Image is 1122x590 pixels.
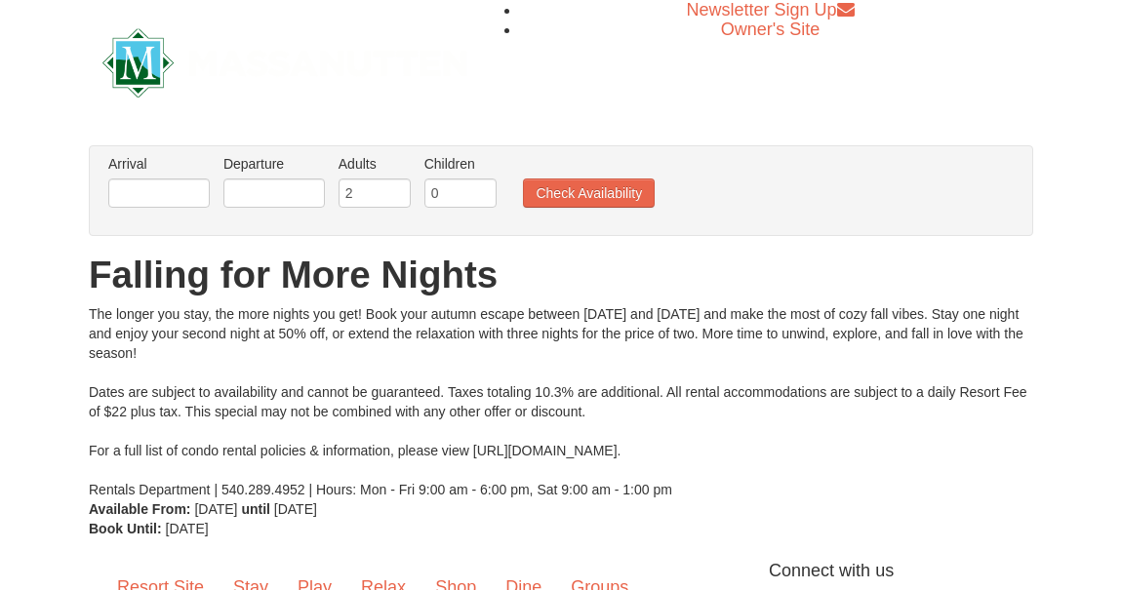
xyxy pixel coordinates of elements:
[89,304,1033,499] div: The longer you stay, the more nights you get! Book your autumn escape between [DATE] and [DATE] a...
[339,154,411,174] label: Adults
[424,154,497,174] label: Children
[523,178,655,208] button: Check Availability
[194,501,237,517] span: [DATE]
[223,154,325,174] label: Departure
[721,20,820,39] a: Owner's Site
[89,521,162,536] strong: Book Until:
[102,37,467,83] a: Massanutten Resort
[166,521,209,536] span: [DATE]
[89,501,191,517] strong: Available From:
[89,256,1033,295] h1: Falling for More Nights
[241,501,270,517] strong: until
[102,28,467,98] img: Massanutten Resort Logo
[108,154,210,174] label: Arrival
[274,501,317,517] span: [DATE]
